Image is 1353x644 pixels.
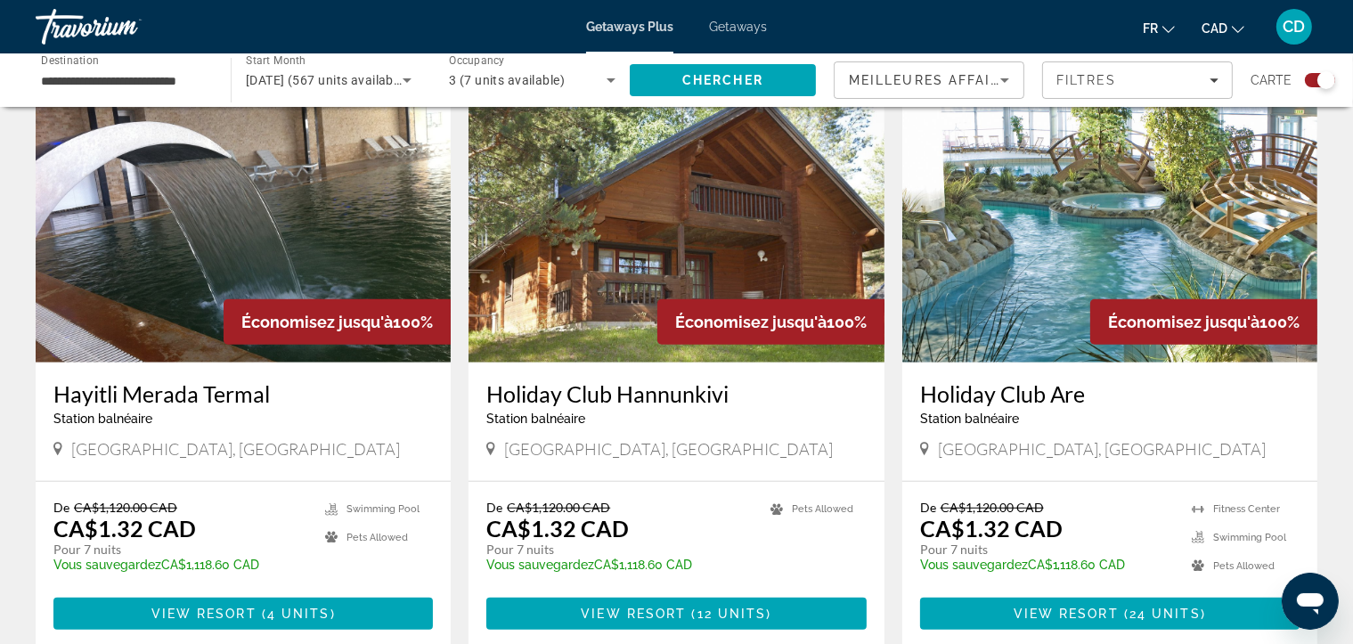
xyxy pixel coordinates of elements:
[1108,313,1259,331] span: Économisez jusqu'à
[1213,560,1275,572] span: Pets Allowed
[246,73,408,87] span: [DATE] (567 units available)
[246,55,306,68] span: Start Month
[849,69,1009,91] mat-select: Sort by
[486,500,502,515] span: De
[53,542,307,558] p: Pour 7 nuits
[1090,299,1317,345] div: 100%
[630,64,816,96] button: Search
[902,77,1317,363] img: Holiday Club Are
[241,313,393,331] span: Économisez jusqu'à
[920,412,1019,426] span: Station balnéaire
[941,500,1044,515] span: CA$1,120.00 CAD
[1284,18,1306,36] span: CD
[504,439,833,459] span: [GEOGRAPHIC_DATA], [GEOGRAPHIC_DATA]
[41,70,208,92] input: Select destination
[938,439,1267,459] span: [GEOGRAPHIC_DATA], [GEOGRAPHIC_DATA]
[486,558,594,572] span: Vous sauvegardez
[486,380,866,407] a: Holiday Club Hannunkivi
[1282,573,1339,630] iframe: Bouton de lancement de la fenêtre de messagerie
[920,515,1063,542] p: CA$1.32 CAD
[792,503,853,515] span: Pets Allowed
[469,77,884,363] img: Holiday Club Hannunkivi
[36,4,214,50] a: Travorium
[71,439,400,459] span: [GEOGRAPHIC_DATA], [GEOGRAPHIC_DATA]
[53,515,196,542] p: CA$1.32 CAD
[686,607,771,621] span: ( )
[1143,15,1175,41] button: Change language
[53,500,69,515] span: De
[1042,61,1233,99] button: Filters
[486,558,752,572] p: CA$1,118.60 CAD
[36,77,451,363] img: Hayitli Merada Termal
[449,73,565,87] span: 3 (7 units available)
[1251,68,1292,93] span: Carte
[1014,607,1119,621] span: View Resort
[920,542,1174,558] p: Pour 7 nuits
[920,558,1028,572] span: Vous sauvegardez
[224,299,451,345] div: 100%
[151,607,257,621] span: View Resort
[507,500,610,515] span: CA$1,120.00 CAD
[486,515,629,542] p: CA$1.32 CAD
[41,54,99,67] span: Destination
[346,503,420,515] span: Swimming Pool
[682,73,763,87] span: Chercher
[1202,21,1227,36] span: CAD
[920,380,1300,407] a: Holiday Club Are
[53,558,307,572] p: CA$1,118.60 CAD
[849,73,1020,87] span: Meilleures affaires
[53,380,433,407] a: Hayitli Merada Termal
[1056,73,1117,87] span: Filtres
[1202,15,1244,41] button: Change currency
[74,500,177,515] span: CA$1,120.00 CAD
[675,313,827,331] span: Économisez jusqu'à
[346,532,408,543] span: Pets Allowed
[449,55,505,68] span: Occupancy
[709,20,767,34] a: Getaways
[1271,8,1317,45] button: User Menu
[1213,532,1286,543] span: Swimming Pool
[920,598,1300,630] button: View Resort(24 units)
[53,412,152,426] span: Station balnéaire
[581,607,686,621] span: View Resort
[697,607,767,621] span: 12 units
[1119,607,1206,621] span: ( )
[1213,503,1280,515] span: Fitness Center
[1143,21,1158,36] span: fr
[1129,607,1201,621] span: 24 units
[267,607,330,621] span: 4 units
[586,20,673,34] a: Getaways Plus
[53,558,161,572] span: Vous sauvegardez
[486,412,585,426] span: Station balnéaire
[257,607,336,621] span: ( )
[920,500,936,515] span: De
[920,558,1174,572] p: CA$1,118.60 CAD
[486,598,866,630] button: View Resort(12 units)
[657,299,884,345] div: 100%
[486,542,752,558] p: Pour 7 nuits
[53,598,433,630] button: View Resort(4 units)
